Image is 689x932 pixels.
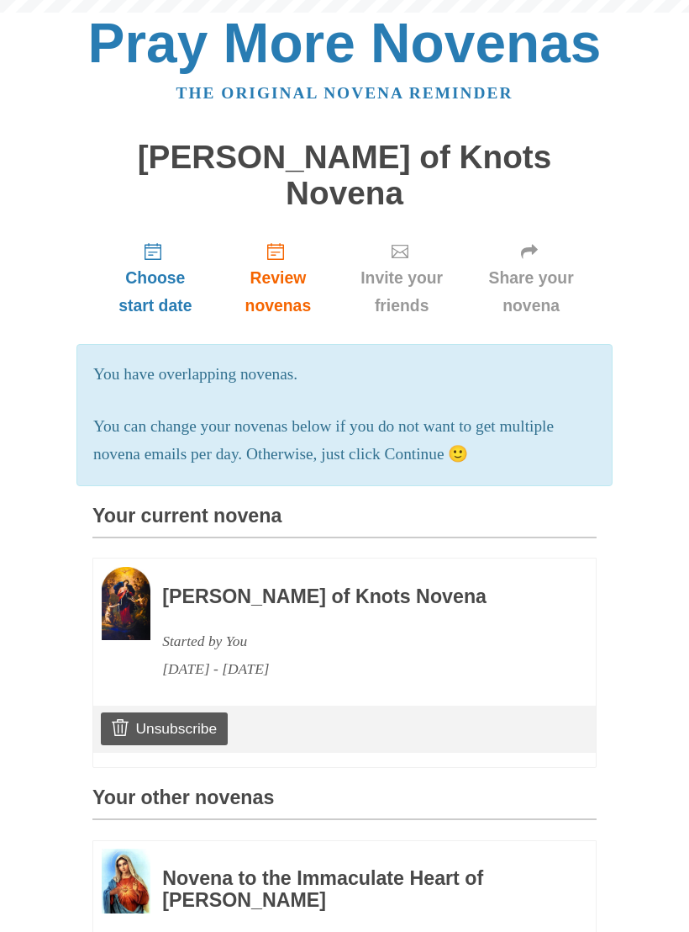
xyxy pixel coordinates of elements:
a: Share your novena [465,228,597,328]
span: Choose start date [109,264,202,320]
span: Invite your friends [355,264,449,320]
div: Started by You [162,628,550,655]
p: You have overlapping novenas. [93,361,596,389]
a: Invite your friends [338,228,465,328]
h3: [PERSON_NAME] of Knots Novena [162,586,550,608]
a: The original novena reminder [176,84,513,102]
span: Review novenas [235,264,321,320]
a: Unsubscribe [101,712,228,744]
h1: [PERSON_NAME] of Knots Novena [92,140,597,211]
h3: Novena to the Immaculate Heart of [PERSON_NAME] [162,868,550,911]
div: [DATE] - [DATE] [162,655,550,683]
img: Novena image [102,567,150,640]
p: You can change your novenas below if you do not want to get multiple novena emails per day. Other... [93,413,596,469]
a: Review novenas [218,228,338,328]
h3: Your other novenas [92,787,597,820]
span: Share your novena [482,264,580,320]
h3: Your current novena [92,506,597,538]
img: Novena image [102,849,150,913]
a: Choose start date [92,228,218,328]
a: Pray More Novenas [88,12,602,74]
